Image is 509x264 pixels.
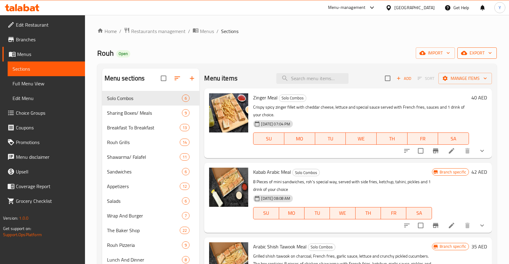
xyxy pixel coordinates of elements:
[180,125,189,131] span: 13
[443,75,487,82] span: Manage items
[107,256,182,263] span: Lunch And Dinner
[102,194,200,208] div: Salads6
[105,74,145,83] h2: Menu sections
[279,207,304,219] button: MO
[307,209,327,218] span: TU
[441,134,467,143] span: SA
[315,132,346,145] button: TU
[308,244,335,251] div: Solo Combos
[259,195,293,201] span: [DATE] 08:08 AM
[19,214,28,222] span: 1.0.0
[332,209,353,218] span: WE
[304,207,330,219] button: TU
[157,72,170,85] span: Select all sections
[8,61,85,76] a: Sections
[499,4,501,11] span: Y
[124,27,186,35] a: Restaurants management
[107,153,180,161] span: Shawarma/ Falafel
[13,80,80,87] span: Full Menu View
[102,91,200,106] div: Solo Combos6
[180,153,190,161] div: items
[410,134,436,143] span: FR
[182,95,190,102] div: items
[204,74,238,83] h2: Menu items
[102,238,200,252] div: Rouh Pizzeria9
[437,244,469,249] span: Branch specific
[2,32,85,47] a: Branches
[180,183,190,190] div: items
[102,223,200,238] div: The Baker Shop22
[2,17,85,32] a: Edit Restaurant
[216,28,219,35] li: /
[358,209,378,218] span: TH
[107,197,182,205] div: Salads
[256,209,276,218] span: SU
[97,46,114,60] span: Rouh
[328,4,366,11] div: Menu-management
[396,75,412,82] span: Add
[180,227,190,234] div: items
[475,218,489,233] button: show more
[182,168,190,175] div: items
[182,241,190,249] div: items
[293,169,319,176] span: Solo Combos
[180,154,189,160] span: 11
[107,227,180,234] span: The Baker Shop
[414,219,427,232] span: Select to update
[394,74,414,83] button: Add
[2,194,85,208] a: Grocery Checklist
[107,139,180,146] div: Rouh Grills
[400,143,414,158] button: sort-choices
[131,28,186,35] span: Restaurants management
[107,124,180,131] div: Breakfast To Breakfast
[475,143,489,158] button: show more
[102,135,200,150] div: Rouh Grills14
[3,225,31,232] span: Get support on:
[2,179,85,194] a: Coverage Report
[8,91,85,106] a: Edit Menu
[428,218,443,233] button: Branch-specific-item
[414,144,427,157] span: Select to update
[471,93,487,102] h6: 40 AED
[381,72,394,85] span: Select section
[193,27,214,35] a: Menus
[107,109,182,117] div: Sharing Boxes/ Meals
[379,134,405,143] span: TH
[13,95,80,102] span: Edit Menu
[2,120,85,135] a: Coupons
[3,214,18,222] span: Version:
[102,179,200,194] div: Appetizers12
[102,120,200,135] div: Breakfast To Breakfast13
[448,147,455,154] a: Edit menu item
[253,178,432,193] p: 8 Pieces of mini sandwiches, roh's special way, served with side fries, ketchup, tahini, pickles ...
[97,28,117,35] a: Home
[182,242,189,248] span: 9
[16,21,80,28] span: Edit Restaurant
[462,49,492,57] span: export
[182,110,189,116] span: 9
[221,28,238,35] span: Sections
[460,143,475,158] button: delete
[348,134,374,143] span: WE
[471,168,487,176] h6: 42 AED
[16,124,80,131] span: Coupons
[180,184,189,189] span: 12
[180,139,190,146] div: items
[185,71,199,86] button: Add section
[279,95,306,102] div: Solo Combos
[16,197,80,205] span: Grocery Checklist
[102,150,200,164] div: Shawarma/ Falafel11
[107,183,180,190] div: Appetizers
[400,218,414,233] button: sort-choices
[409,209,429,218] span: SA
[284,132,315,145] button: MO
[180,139,189,145] span: 14
[17,50,80,58] span: Menus
[428,143,443,158] button: Branch-specific-item
[107,212,182,219] span: Wrap And Burger
[107,95,182,102] div: Solo Combos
